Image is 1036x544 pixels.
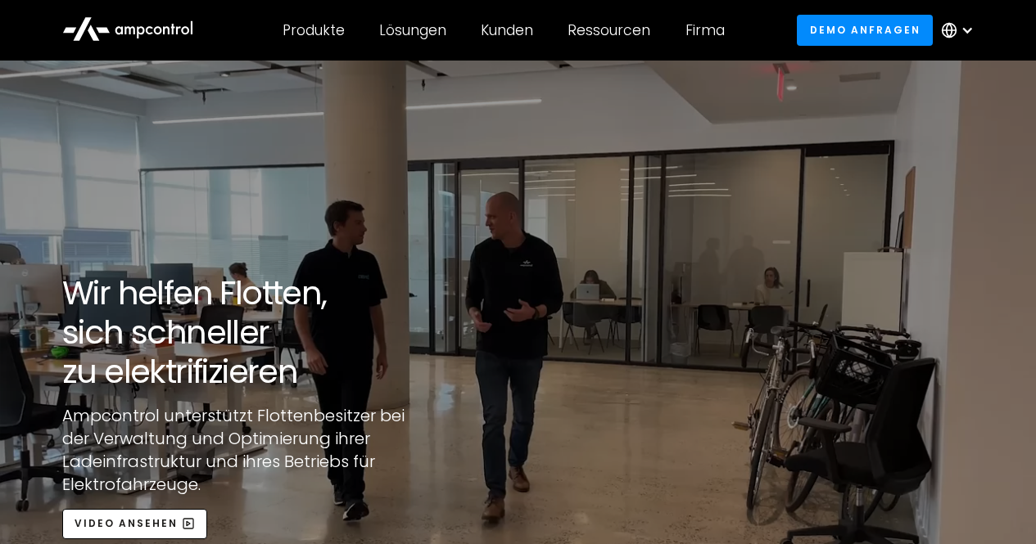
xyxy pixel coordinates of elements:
a: Demo anfragen [797,15,933,45]
div: Lösungen [379,21,446,39]
div: Ressourcen [568,21,650,39]
div: Kunden [481,21,533,39]
div: Firma [685,21,725,39]
div: Produkte [283,21,345,39]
